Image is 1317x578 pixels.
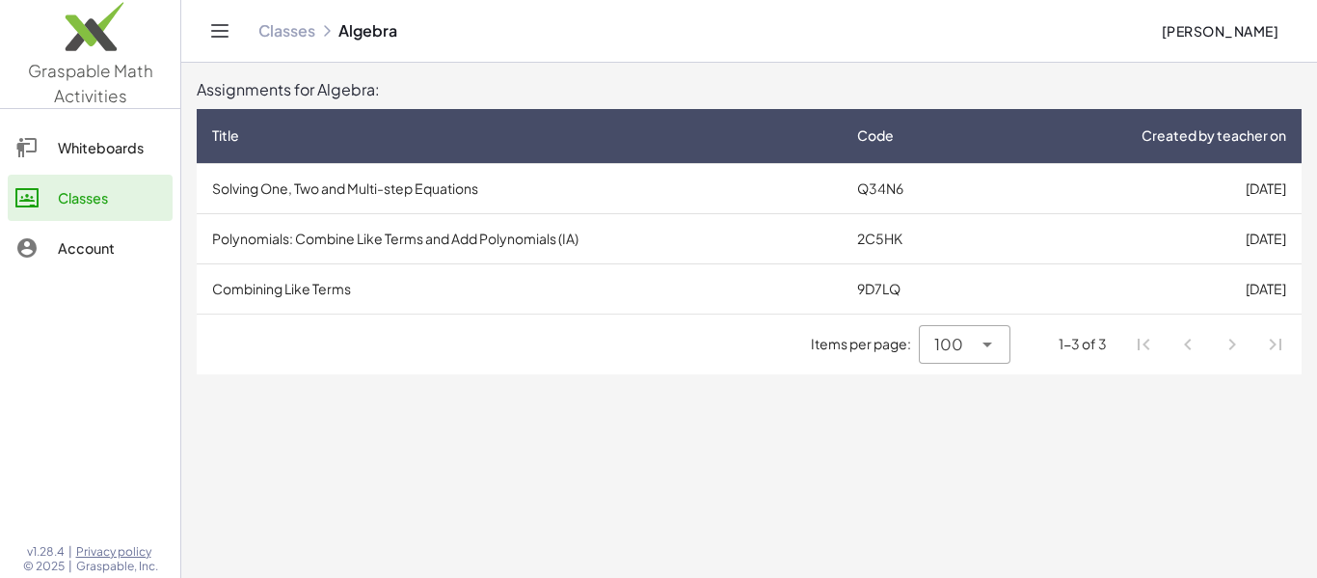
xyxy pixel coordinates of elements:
[197,163,842,213] td: Solving One, Two and Multi-step Equations
[8,175,173,221] a: Classes
[1122,322,1298,367] nav: Pagination Navigation
[197,213,842,263] td: Polynomials: Combine Like Terms and Add Polynomials (IA)
[8,225,173,271] a: Account
[212,125,239,146] span: Title
[1145,14,1294,48] button: [PERSON_NAME]
[68,559,72,574] span: |
[23,559,65,574] span: © 2025
[28,60,153,106] span: Graspable Math Activities
[58,236,165,260] div: Account
[68,544,72,560] span: |
[842,163,984,213] td: Q34N6
[197,78,1302,101] div: Assignments for Algebra:
[857,125,894,146] span: Code
[197,263,842,314] td: Combining Like Terms
[983,263,1302,314] td: [DATE]
[76,559,158,574] span: Graspable, Inc.
[983,213,1302,263] td: [DATE]
[1161,22,1278,40] span: [PERSON_NAME]
[1059,334,1107,354] div: 1-3 of 3
[8,124,173,171] a: Whiteboards
[204,15,235,46] button: Toggle navigation
[811,334,919,354] span: Items per page:
[1142,125,1286,146] span: Created by teacher on
[58,186,165,209] div: Classes
[58,136,165,159] div: Whiteboards
[76,544,158,560] a: Privacy policy
[842,263,984,314] td: 9D7LQ
[258,21,315,41] a: Classes
[27,544,65,560] span: v1.28.4
[934,333,963,356] span: 100
[842,213,984,263] td: 2C5HK
[983,163,1302,213] td: [DATE]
